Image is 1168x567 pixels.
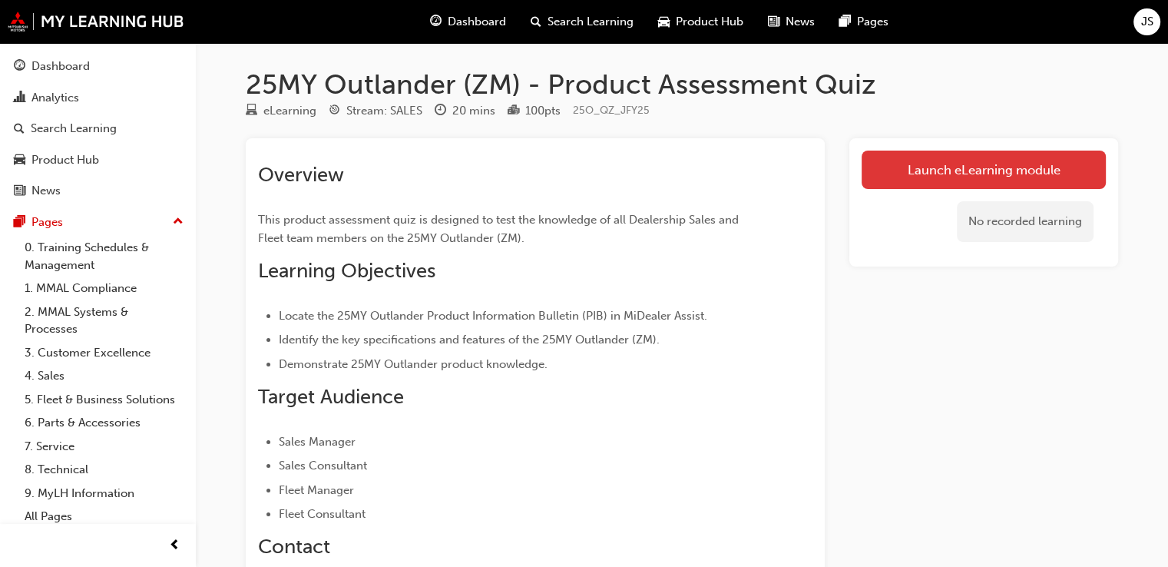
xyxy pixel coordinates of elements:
[18,482,190,506] a: 9. MyLH Information
[508,101,561,121] div: Points
[279,507,366,521] span: Fleet Consultant
[18,388,190,412] a: 5. Fleet & Business Solutions
[862,151,1106,189] a: Launch eLearning module
[18,277,190,300] a: 1. MMAL Compliance
[6,146,190,174] a: Product Hub
[418,6,518,38] a: guage-iconDashboard
[6,208,190,237] button: Pages
[839,12,851,31] span: pages-icon
[346,102,422,120] div: Stream: SALES
[768,12,779,31] span: news-icon
[279,333,660,346] span: Identify the key specifications and features of the 25MY Outlander (ZM).
[14,184,25,198] span: news-icon
[173,212,184,232] span: up-icon
[786,13,815,31] span: News
[430,12,442,31] span: guage-icon
[258,163,344,187] span: Overview
[525,102,561,120] div: 100 pts
[279,309,707,323] span: Locate the 25MY Outlander Product Information Bulletin (PIB) in MiDealer Assist.
[548,13,634,31] span: Search Learning
[258,259,435,283] span: Learning Objectives
[957,201,1094,242] div: No recorded learning
[258,535,330,559] span: Contact
[246,68,1118,101] h1: 25MY Outlander (ZM) - Product Assessment Quiz
[329,104,340,118] span: target-icon
[279,435,356,449] span: Sales Manager
[31,120,117,138] div: Search Learning
[8,12,184,31] img: mmal
[1133,8,1160,35] button: JS
[18,236,190,277] a: 0. Training Schedules & Management
[14,91,25,105] span: chart-icon
[31,89,79,107] div: Analytics
[531,12,541,31] span: search-icon
[14,216,25,230] span: pages-icon
[18,458,190,482] a: 8. Technical
[258,385,404,409] span: Target Audience
[18,435,190,459] a: 7. Service
[6,52,190,81] a: Dashboard
[6,49,190,208] button: DashboardAnalyticsSearch LearningProduct HubNews
[18,300,190,341] a: 2. MMAL Systems & Processes
[258,213,742,245] span: This product assessment quiz is designed to test the knowledge of all Dealership Sales and Fleet ...
[31,151,99,169] div: Product Hub
[756,6,827,38] a: news-iconNews
[857,13,888,31] span: Pages
[246,101,316,121] div: Type
[31,182,61,200] div: News
[31,58,90,75] div: Dashboard
[573,104,650,117] span: Learning resource code
[14,60,25,74] span: guage-icon
[246,104,257,118] span: learningResourceType_ELEARNING-icon
[452,102,495,120] div: 20 mins
[448,13,506,31] span: Dashboard
[6,114,190,143] a: Search Learning
[646,6,756,38] a: car-iconProduct Hub
[31,214,63,231] div: Pages
[435,104,446,118] span: clock-icon
[14,122,25,136] span: search-icon
[827,6,901,38] a: pages-iconPages
[1141,13,1153,31] span: JS
[329,101,422,121] div: Stream
[658,12,670,31] span: car-icon
[279,459,367,472] span: Sales Consultant
[435,101,495,121] div: Duration
[18,341,190,365] a: 3. Customer Excellence
[279,357,548,371] span: Demonstrate 25MY Outlander product knowledge.
[676,13,743,31] span: Product Hub
[18,411,190,435] a: 6. Parts & Accessories
[18,364,190,388] a: 4. Sales
[6,177,190,205] a: News
[263,102,316,120] div: eLearning
[508,104,519,118] span: podium-icon
[279,483,354,497] span: Fleet Manager
[518,6,646,38] a: search-iconSearch Learning
[169,536,180,555] span: prev-icon
[18,505,190,529] a: All Pages
[6,84,190,112] a: Analytics
[14,154,25,167] span: car-icon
